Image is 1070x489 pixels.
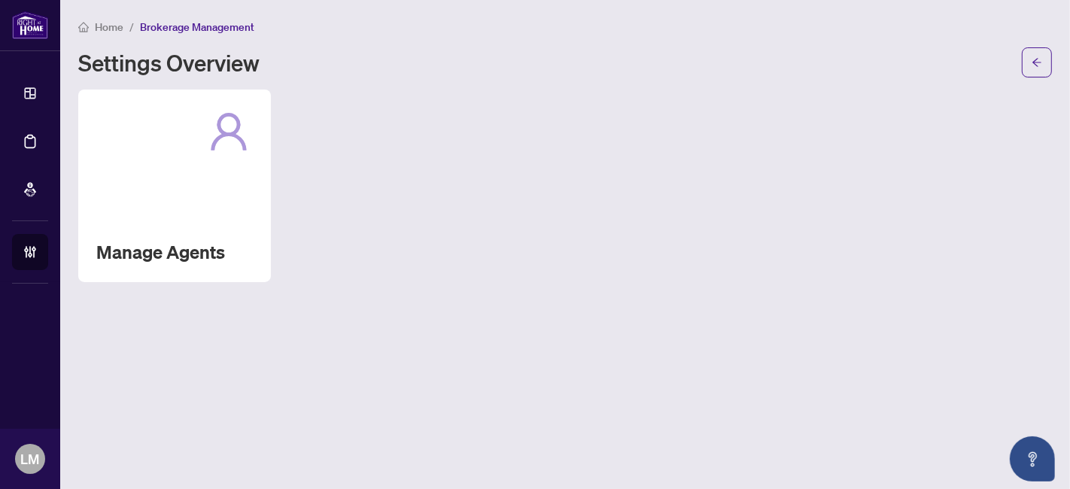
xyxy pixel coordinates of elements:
h1: Settings Overview [78,50,260,74]
span: arrow-left [1032,57,1042,68]
span: LM [21,448,40,469]
span: home [78,22,89,32]
span: Brokerage Management [140,20,254,34]
span: Home [95,20,123,34]
li: / [129,18,134,35]
h2: Manage Agents [96,240,253,264]
img: logo [12,11,48,39]
button: Open asap [1010,436,1055,481]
